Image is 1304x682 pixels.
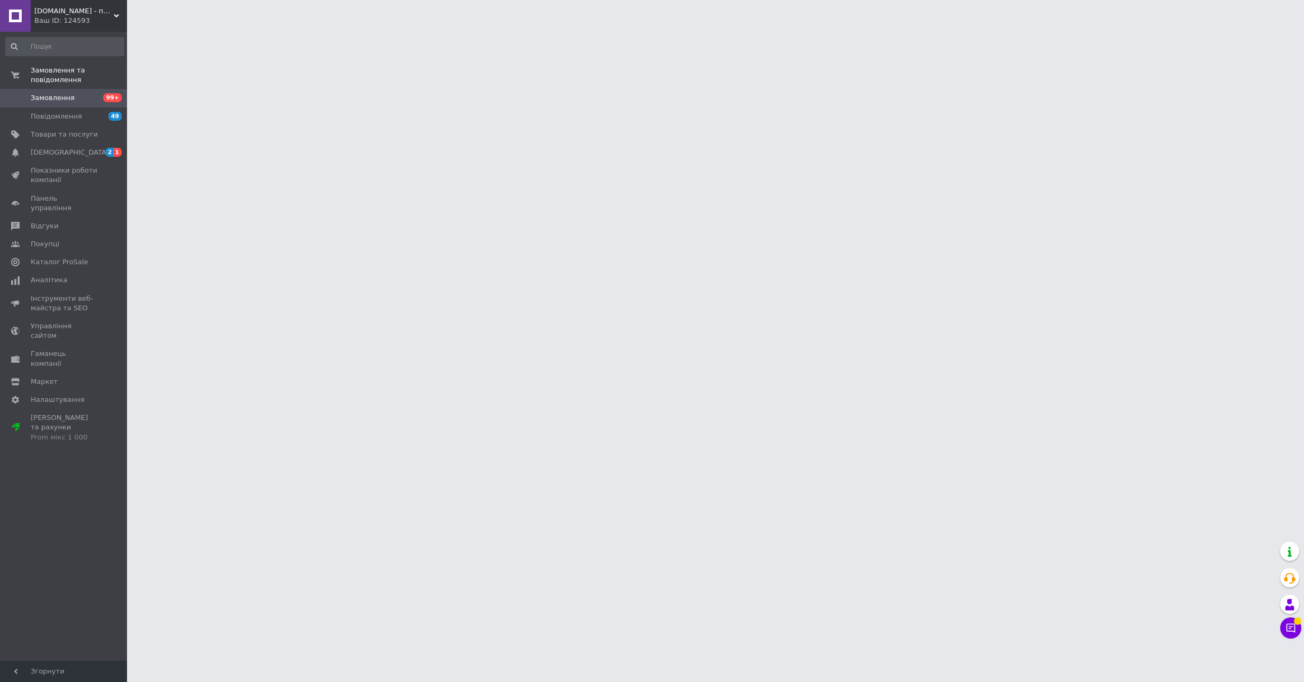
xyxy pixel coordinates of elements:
[31,166,98,185] span: Показники роботи компанії
[31,377,58,387] span: Маркет
[31,148,109,157] span: [DEMOGRAPHIC_DATA]
[103,93,122,102] span: 99+
[31,257,88,267] span: Каталог ProSale
[34,16,127,25] div: Ваш ID: 124593
[31,112,82,121] span: Повідомлення
[108,112,122,121] span: 49
[105,148,114,157] span: 2
[1280,617,1301,639] button: Чат з покупцем
[31,321,98,340] span: Управління сайтом
[31,93,75,103] span: Замовлення
[113,148,122,157] span: 1
[31,433,98,442] div: Prom мікс 1 000
[5,37,124,56] input: Пошук
[31,349,98,368] span: Гаманець компанії
[31,395,85,405] span: Налаштування
[34,6,114,16] span: KAVA.NET.UA - подарункові набори чаю та кави, мідні турки, натуральна кава, елітний чай та аксесуари
[31,221,58,231] span: Відгуки
[31,294,98,313] span: Інструменти веб-майстра та SEO
[31,66,127,85] span: Замовлення та повідомлення
[31,239,59,249] span: Покупці
[31,275,67,285] span: Аналітика
[31,194,98,213] span: Панель управління
[31,413,98,442] span: [PERSON_NAME] та рахунки
[31,130,98,139] span: Товари та послуги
